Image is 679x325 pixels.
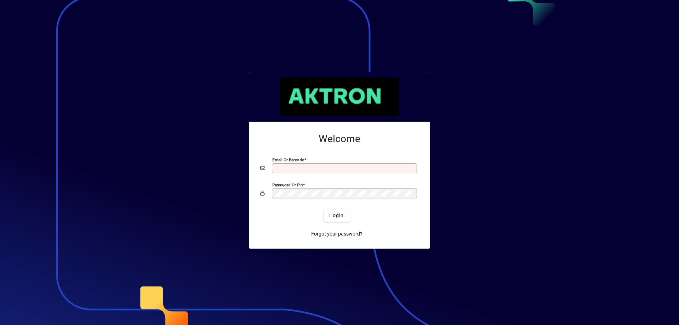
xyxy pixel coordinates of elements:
span: Login [329,212,344,219]
a: Forgot your password? [308,227,365,240]
span: Forgot your password? [311,230,362,238]
button: Login [324,209,349,222]
mat-label: Password or Pin [272,182,303,187]
h2: Welcome [260,133,419,145]
mat-label: Email or Barcode [272,157,304,162]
